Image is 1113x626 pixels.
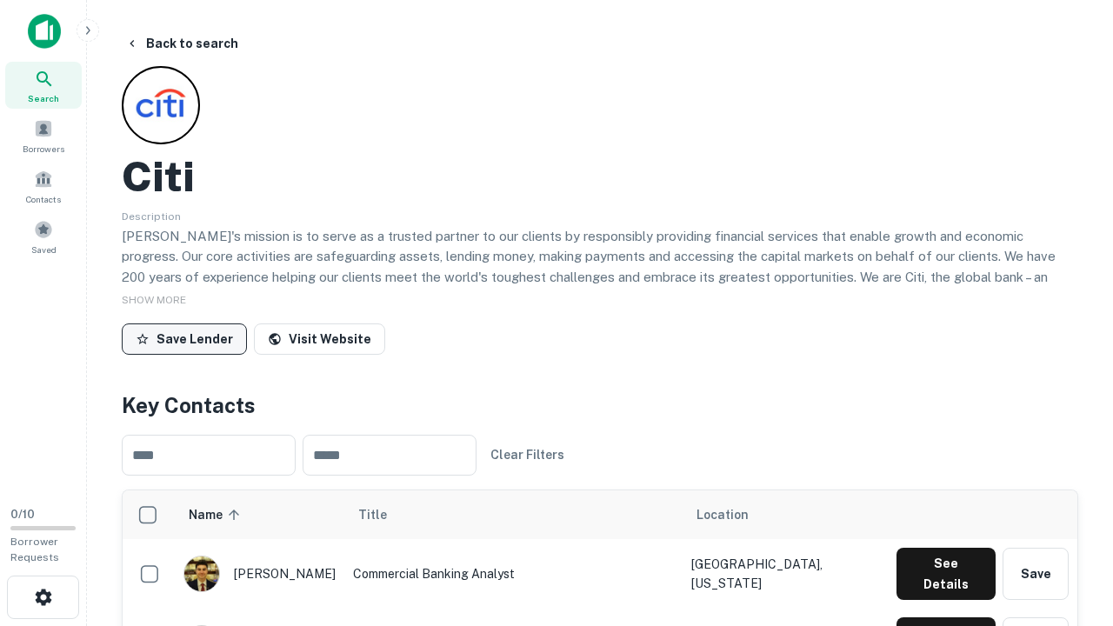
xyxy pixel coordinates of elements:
a: Visit Website [254,323,385,355]
span: Saved [31,243,57,256]
button: Save Lender [122,323,247,355]
span: Contacts [26,192,61,206]
th: Title [344,490,683,539]
span: Borrowers [23,142,64,156]
span: Name [189,504,245,525]
a: Saved [5,213,82,260]
th: Name [175,490,344,539]
button: See Details [896,548,996,600]
button: Back to search [118,28,245,59]
div: [PERSON_NAME] [183,556,336,592]
button: Clear Filters [483,439,571,470]
iframe: Chat Widget [1026,487,1113,570]
h4: Key Contacts [122,390,1078,421]
span: Search [28,91,59,105]
span: Borrower Requests [10,536,59,563]
th: Location [683,490,888,539]
a: Contacts [5,163,82,210]
td: [GEOGRAPHIC_DATA], [US_STATE] [683,539,888,609]
span: 0 / 10 [10,508,35,521]
span: SHOW MORE [122,294,186,306]
td: Commercial Banking Analyst [344,539,683,609]
span: Description [122,210,181,223]
h2: Citi [122,151,195,202]
img: capitalize-icon.png [28,14,61,49]
span: Title [358,504,410,525]
p: [PERSON_NAME]'s mission is to serve as a trusted partner to our clients by responsibly providing ... [122,226,1078,329]
span: Location [696,504,749,525]
a: Borrowers [5,112,82,159]
img: 1753279374948 [184,556,219,591]
a: Search [5,62,82,109]
button: Save [1003,548,1069,600]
